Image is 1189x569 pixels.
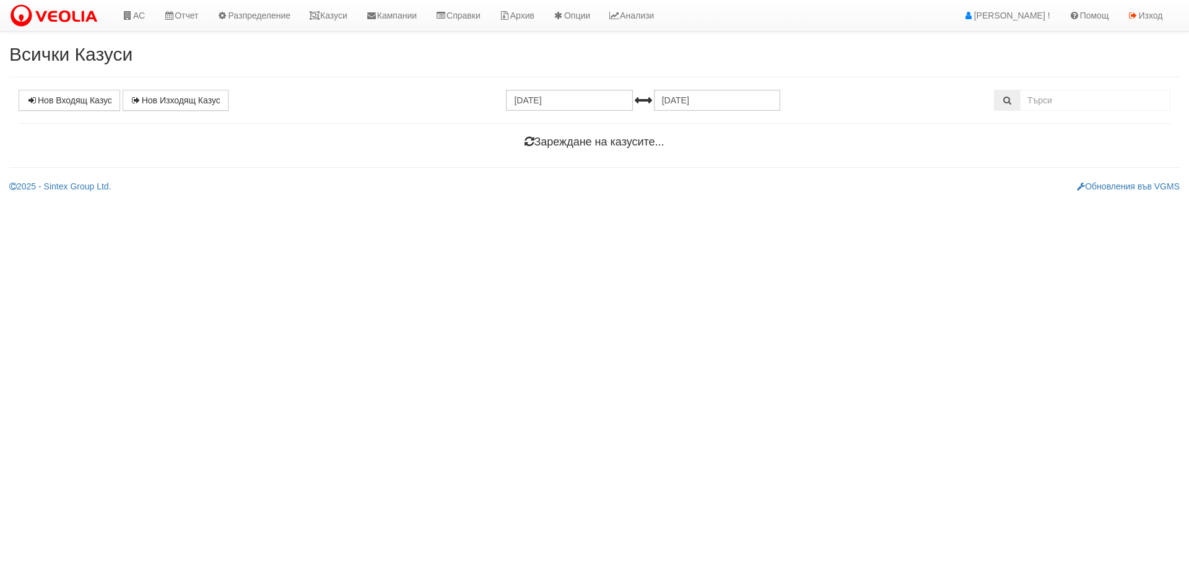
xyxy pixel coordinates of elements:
[9,3,103,29] img: VeoliaLogo.png
[19,90,120,111] a: Нов Входящ Казус
[9,181,111,191] a: 2025 - Sintex Group Ltd.
[1077,181,1180,191] a: Обновления във VGMS
[19,136,1170,149] h4: Зареждане на казусите...
[1020,90,1170,111] input: Търсене по Идентификатор, Бл/Вх/Ап, Тип, Описание, Моб. Номер, Имейл, Файл, Коментар,
[9,44,1180,64] h2: Всички Казуси
[123,90,229,111] a: Нов Изходящ Казус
